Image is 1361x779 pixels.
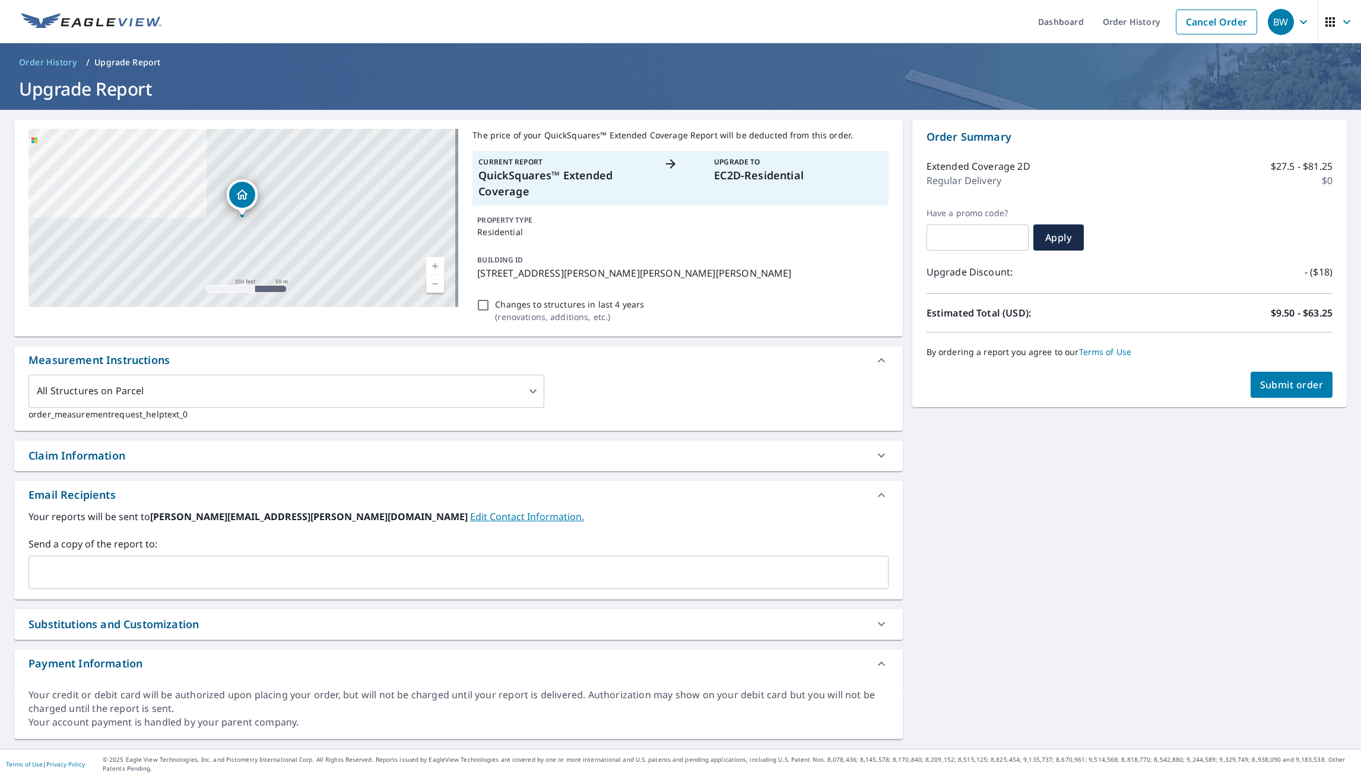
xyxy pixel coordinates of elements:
[46,760,85,768] a: Privacy Policy
[28,616,199,632] div: Substitutions and Customization
[6,761,85,768] p: |
[1268,9,1294,35] div: BW
[14,346,903,375] div: Measurement Instructions
[14,441,903,471] div: Claim Information
[426,275,444,293] a: Current Level 17, Zoom Out
[14,53,1347,72] nav: breadcrumb
[227,179,258,216] div: Dropped pin, building 1, Residential property, 100 Pope Holw Grayson, KY 41143
[478,157,646,167] p: Current Report
[714,167,882,183] p: EC2D-Residential
[28,448,125,464] div: Claim Information
[28,655,142,672] div: Payment Information
[1251,372,1333,398] button: Submit order
[927,173,1001,188] p: Regular Delivery
[14,609,903,639] div: Substitutions and Customization
[28,375,544,408] div: All Structures on Parcel
[28,352,170,368] div: Measurement Instructions
[472,129,888,141] p: The price of your QuickSquares™ Extended Coverage Report will be deducted from this order.
[1271,159,1333,173] p: $27.5 - $81.25
[14,77,1347,101] h1: Upgrade Report
[14,650,903,678] div: Payment Information
[1043,231,1074,244] span: Apply
[495,311,644,323] p: ( renovations, additions, etc. )
[1271,306,1333,320] p: $9.50 - $63.25
[927,306,1130,320] p: Estimated Total (USD):
[1033,224,1084,251] button: Apply
[28,715,889,729] div: Your account payment is handled by your parent company.
[28,537,889,551] label: Send a copy of the report to:
[150,510,470,523] b: [PERSON_NAME][EMAIL_ADDRESS][PERSON_NAME][DOMAIN_NAME]
[1176,9,1257,34] a: Cancel Order
[478,167,646,199] p: QuickSquares™ Extended Coverage
[86,55,90,69] li: /
[14,53,81,72] a: Order History
[94,56,160,68] p: Upgrade Report
[495,298,644,311] p: Changes to structures in last 4 years
[477,226,883,238] p: Residential
[28,688,889,715] div: Your credit or debit card will be authorized upon placing your order, but will not be charged unt...
[19,56,77,68] span: Order History
[927,347,1333,357] p: By ordering a report you agree to our
[477,255,523,265] p: BUILDING ID
[103,755,1355,773] p: © 2025 Eagle View Technologies, Inc. and Pictometry International Corp. All Rights Reserved. Repo...
[6,760,43,768] a: Terms of Use
[1260,378,1324,391] span: Submit order
[477,215,883,226] p: PROPERTY TYPE
[1305,265,1333,279] p: - ($18)
[1079,346,1132,357] a: Terms of Use
[927,129,1333,145] p: Order Summary
[927,208,1029,218] label: Have a promo code?
[14,481,903,509] div: Email Recipients
[477,266,883,280] p: [STREET_ADDRESS][PERSON_NAME][PERSON_NAME][PERSON_NAME]
[927,159,1030,173] p: Extended Coverage 2D
[28,487,116,503] div: Email Recipients
[470,510,584,523] a: EditContactInfo
[426,257,444,275] a: Current Level 17, Zoom In
[28,408,889,420] p: order_measurementrequest_helptext_0
[28,509,889,524] label: Your reports will be sent to
[927,265,1130,279] p: Upgrade Discount:
[714,157,882,167] p: Upgrade To
[21,13,161,31] img: EV Logo
[1322,173,1333,188] p: $0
